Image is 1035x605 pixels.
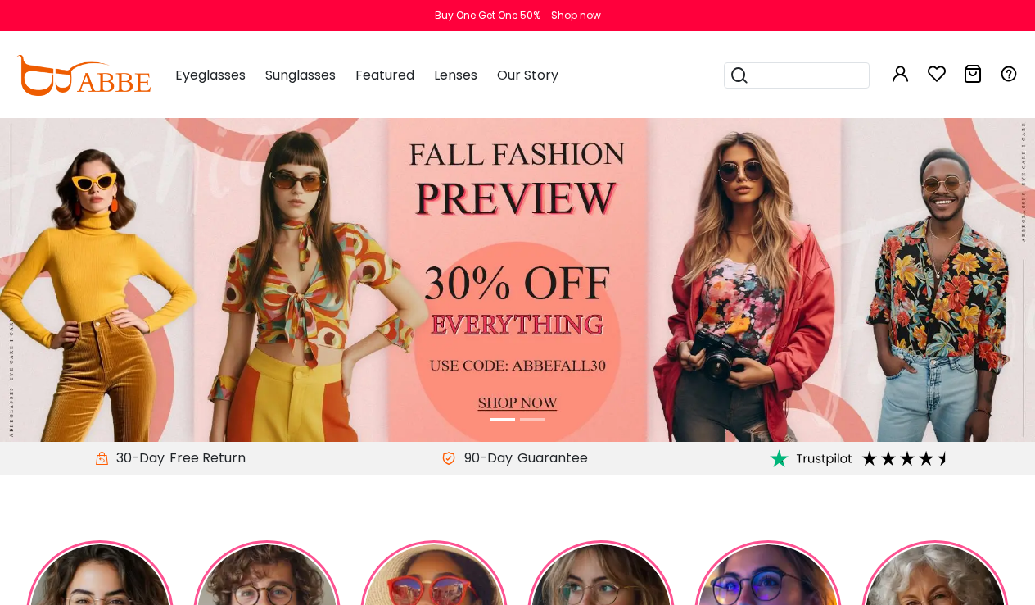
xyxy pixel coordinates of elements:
span: Lenses [434,66,477,84]
span: Sunglasses [265,66,336,84]
a: Shop now [543,8,601,22]
div: Buy One Get One 50% [435,8,540,23]
img: abbeglasses.com [16,55,151,96]
span: Featured [355,66,414,84]
span: Our Story [497,66,558,84]
div: Shop now [551,8,601,23]
span: Eyeglasses [175,66,246,84]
